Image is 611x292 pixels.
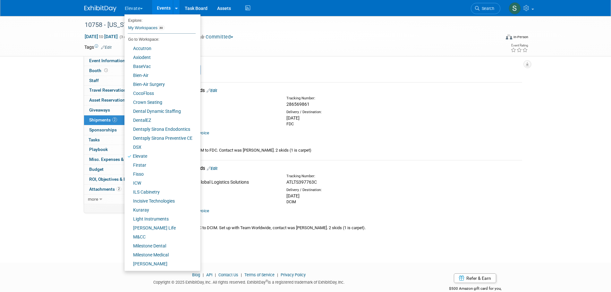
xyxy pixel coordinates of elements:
div: [DATE] [286,115,399,121]
div: [DATE] [164,193,277,199]
a: [PERSON_NAME] Life [124,223,196,232]
div: Notes: [161,219,522,225]
a: Attachments2 [84,185,151,194]
a: Staff [84,76,151,86]
button: Committed [198,34,236,40]
span: | [201,272,205,277]
a: Axiodent [124,53,196,62]
a: [PERSON_NAME] [124,259,196,268]
span: Event Information [89,58,125,63]
sup: ® [266,279,268,283]
div: Delivery / Destination: [286,110,399,115]
div: 10758 - [US_STATE] Dental Convention [82,19,491,31]
span: more [88,196,98,202]
span: Asset Reservations [89,97,134,103]
a: Light Instruments [124,214,196,223]
a: Incisive Technologies [124,196,196,205]
div: Event Rating [511,44,528,47]
span: Attachments [89,187,121,192]
div: Courier: [164,96,277,101]
a: Edit [101,45,112,50]
span: Giveaways [89,107,110,113]
a: BaseVac [124,62,196,71]
span: to [98,34,104,39]
div: Tracking Number: [286,96,430,101]
a: Sponsorships [84,125,151,135]
a: Event Information [84,56,151,66]
a: Giveaways [84,105,151,115]
div: Courier: [164,174,277,179]
a: Blog [192,272,200,277]
span: Budget [89,167,104,172]
span: Booth not reserved yet [103,68,109,73]
span: Misc. Expenses & Credits [89,157,139,162]
a: ROI, Objectives & ROO [84,175,151,184]
a: more [84,195,151,204]
a: Dentsply Sirona Endodontics [124,125,196,134]
a: Budget [84,165,151,174]
a: Terms of Service [244,272,275,277]
img: ExhibitDay [84,5,116,12]
div: Copyright © 2025 ExhibitDay, Inc. All rights reserved. ExhibitDay is a registered trademark of Ex... [84,278,414,285]
a: Privacy Policy [281,272,306,277]
div: Tracking Number: [286,174,430,179]
span: Travel Reservations [89,88,128,93]
a: Misc. Expenses & Credits [84,155,151,164]
a: Playbook [84,145,151,154]
a: DentalEZ [124,116,196,125]
div: Pick-up / Drop-Off: [164,188,277,193]
div: Distribution By Air [164,101,277,107]
div: DCIM [164,121,277,127]
div: In-Person [513,35,528,39]
li: Go to Workspace: [124,35,196,44]
a: Edit [207,166,217,171]
a: Tasks [84,135,151,145]
div: Set up on 6/10. FDC to DCIM. Set up with Team Worldwide, contact was [PERSON_NAME]. 2 skids (1 is... [161,224,522,231]
a: Crown Seating [124,98,196,107]
a: Milestone Dental [124,241,196,250]
span: | [276,272,280,277]
div: [DATE] [286,193,399,199]
div: Pick-up / Drop-Off: [164,110,277,115]
img: Format-Inperson.png [506,34,512,39]
div: Event Format [462,33,529,43]
span: 30 [157,25,165,30]
span: Staff [89,78,99,83]
a: Dental Dynamic Staffing [124,107,196,116]
span: Booth [89,68,109,73]
span: Shipments [89,117,117,122]
img: Samantha Meyers [509,2,521,14]
span: (3 days) [119,35,132,39]
a: DSX [124,143,196,152]
a: CocoFloss [124,89,196,98]
li: Explore: [124,17,196,22]
span: ROI, Objectives & ROO [89,177,132,182]
a: Search [471,3,500,14]
span: Sponsorships [89,127,117,132]
a: Shipments2 [84,115,151,125]
div: DCIM to FDC 2 skids [161,87,522,94]
span: 2 [112,117,117,122]
div: Delivery / Destination: [286,188,399,193]
div: Set up on 6/10. DCIM to FDC. Contact was [PERSON_NAME]. 2 skids (1 is carpet) [161,147,522,154]
a: Travel Reservations [84,86,151,95]
a: Fisso [124,170,196,179]
a: ILS Cabinetry [124,188,196,196]
span: Search [479,6,494,11]
td: Tags [84,44,112,50]
span: Playbook [89,147,108,152]
a: My Workspaces30 [128,22,196,33]
a: Firstar [124,161,196,170]
a: Invoice [191,130,212,135]
a: Bien-Air Surgery [124,80,196,89]
span: [DATE] [DATE] [84,34,118,39]
a: Bien-Air [124,71,196,80]
a: M&CC [124,232,196,241]
div: FDC [164,199,277,205]
span: 286569861 [286,102,310,107]
div: Team Worldwide Global Logistics Solutions [164,179,277,185]
a: Booth [84,66,151,76]
a: Dentsply Sirona Preventive CE [124,134,196,143]
span: ATLTS397763C [286,179,317,185]
a: Edit [207,88,217,93]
